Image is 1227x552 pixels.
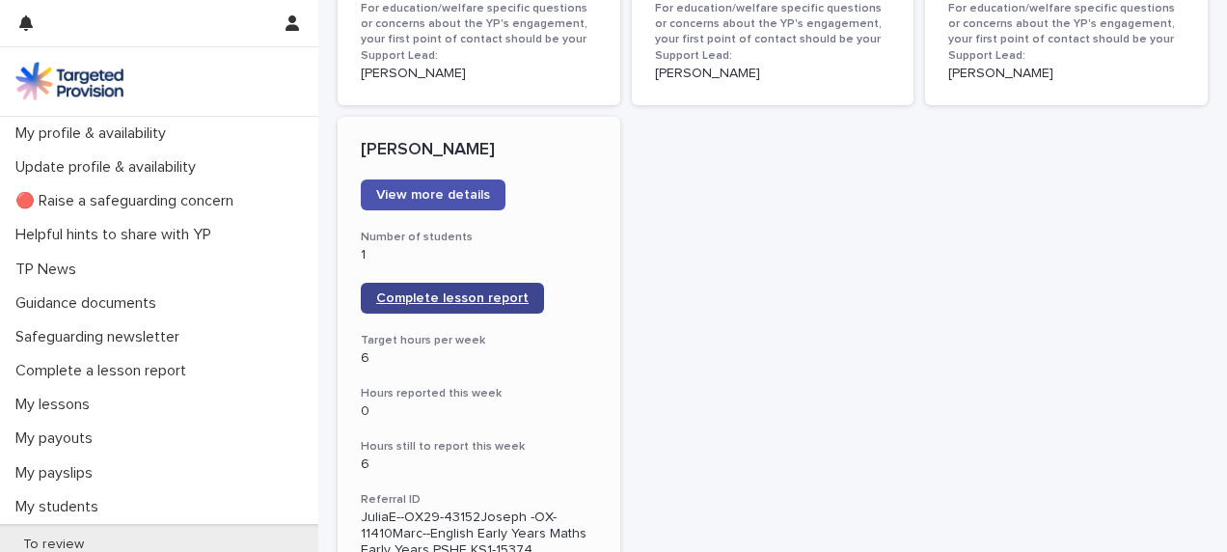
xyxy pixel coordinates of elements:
p: Guidance documents [8,294,172,313]
p: TP News [8,261,92,279]
h3: For education/welfare specific questions or concerns about the YP's engagement, your first point ... [655,1,891,64]
p: [PERSON_NAME] [655,66,891,82]
a: Complete lesson report [361,283,544,314]
h3: Hours reported this week [361,386,597,401]
h3: Referral ID [361,492,597,508]
p: 6 [361,456,597,473]
p: My students [8,498,114,516]
p: My payslips [8,464,108,483]
h3: For education/welfare specific questions or concerns about the YP's engagement, your first point ... [361,1,597,64]
p: [PERSON_NAME] [948,66,1185,82]
p: 6 [361,350,597,367]
p: 1 [361,247,597,263]
p: My lessons [8,396,105,414]
h3: For education/welfare specific questions or concerns about the YP's engagement, your first point ... [948,1,1185,64]
p: My payouts [8,429,108,448]
p: 🔴 Raise a safeguarding concern [8,192,249,210]
p: [PERSON_NAME] [361,66,597,82]
span: View more details [376,188,490,202]
h3: Hours still to report this week [361,439,597,455]
p: Complete a lesson report [8,362,202,380]
h3: Number of students [361,230,597,245]
img: M5nRWzHhSzIhMunXDL62 [15,62,123,100]
p: Update profile & availability [8,158,211,177]
p: Helpful hints to share with YP [8,226,227,244]
a: View more details [361,179,505,210]
span: Complete lesson report [376,291,529,305]
p: [PERSON_NAME] [361,140,597,161]
p: My profile & availability [8,124,181,143]
p: 0 [361,403,597,420]
p: Safeguarding newsletter [8,328,195,346]
h3: Target hours per week [361,333,597,348]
